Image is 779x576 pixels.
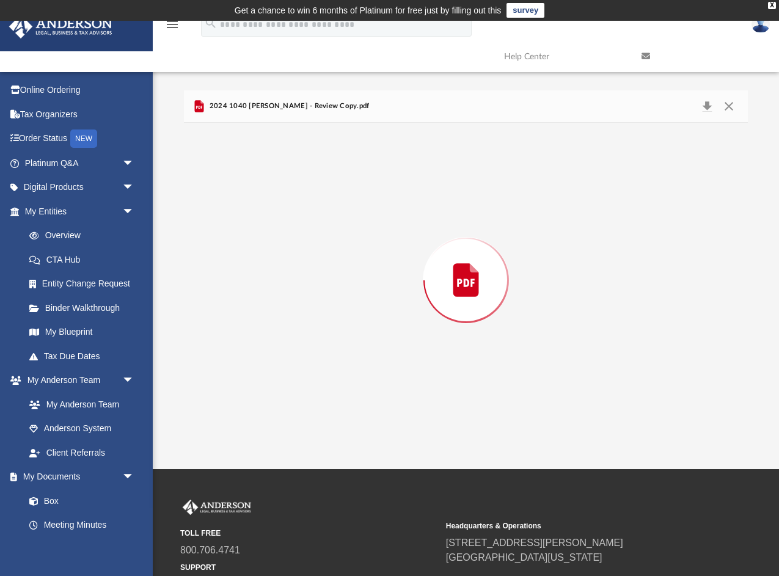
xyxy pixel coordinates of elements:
[180,545,240,555] a: 800.706.4741
[768,2,776,9] div: close
[9,465,147,489] a: My Documentsarrow_drop_down
[207,101,369,112] span: 2024 1040 [PERSON_NAME] - Review Copy.pdf
[17,417,147,441] a: Anderson System
[17,247,153,272] a: CTA Hub
[9,102,153,126] a: Tax Organizers
[446,538,623,548] a: [STREET_ADDRESS][PERSON_NAME]
[17,224,153,248] a: Overview
[17,320,147,345] a: My Blueprint
[9,368,147,393] a: My Anderson Teamarrow_drop_down
[5,15,116,38] img: Anderson Advisors Platinum Portal
[17,296,153,320] a: Binder Walkthrough
[446,520,703,531] small: Headquarters & Operations
[165,17,180,32] i: menu
[204,16,218,30] i: search
[9,175,153,200] a: Digital Productsarrow_drop_down
[9,78,153,103] a: Online Ordering
[507,3,544,18] a: survey
[122,199,147,224] span: arrow_drop_down
[696,98,718,115] button: Download
[70,129,97,148] div: NEW
[180,528,437,539] small: TOLL FREE
[122,175,147,200] span: arrow_drop_down
[180,562,437,573] small: SUPPORT
[17,489,141,513] a: Box
[717,98,739,115] button: Close
[17,344,153,368] a: Tax Due Dates
[235,3,502,18] div: Get a chance to win 6 months of Platinum for free just by filling out this
[17,272,153,296] a: Entity Change Request
[122,151,147,176] span: arrow_drop_down
[180,500,254,516] img: Anderson Advisors Platinum Portal
[495,32,632,81] a: Help Center
[9,199,153,224] a: My Entitiesarrow_drop_down
[17,513,147,538] a: Meeting Minutes
[165,23,180,32] a: menu
[184,90,748,438] div: Preview
[9,126,153,151] a: Order StatusNEW
[17,392,141,417] a: My Anderson Team
[122,465,147,490] span: arrow_drop_down
[122,368,147,393] span: arrow_drop_down
[9,151,153,175] a: Platinum Q&Aarrow_drop_down
[17,440,147,465] a: Client Referrals
[752,15,770,33] img: User Pic
[446,552,602,563] a: [GEOGRAPHIC_DATA][US_STATE]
